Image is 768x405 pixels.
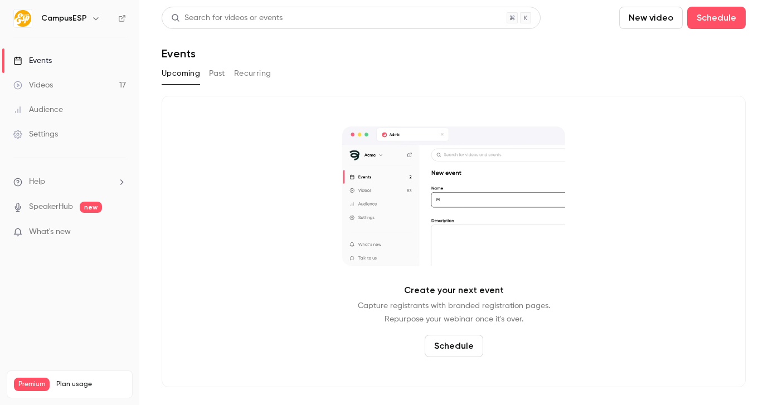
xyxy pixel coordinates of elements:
[13,55,52,66] div: Events
[13,176,126,188] li: help-dropdown-opener
[358,299,550,326] p: Capture registrants with branded registration pages. Repurpose your webinar once it's over.
[425,335,483,357] button: Schedule
[209,65,225,82] button: Past
[29,201,73,213] a: SpeakerHub
[687,7,746,29] button: Schedule
[29,176,45,188] span: Help
[14,9,32,27] img: CampusESP
[13,80,53,91] div: Videos
[234,65,271,82] button: Recurring
[13,129,58,140] div: Settings
[113,227,126,237] iframe: Noticeable Trigger
[619,7,683,29] button: New video
[41,13,87,24] h6: CampusESP
[404,284,504,297] p: Create your next event
[13,104,63,115] div: Audience
[80,202,102,213] span: new
[29,226,71,238] span: What's new
[162,65,200,82] button: Upcoming
[162,47,196,60] h1: Events
[56,380,125,389] span: Plan usage
[171,12,283,24] div: Search for videos or events
[14,378,50,391] span: Premium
